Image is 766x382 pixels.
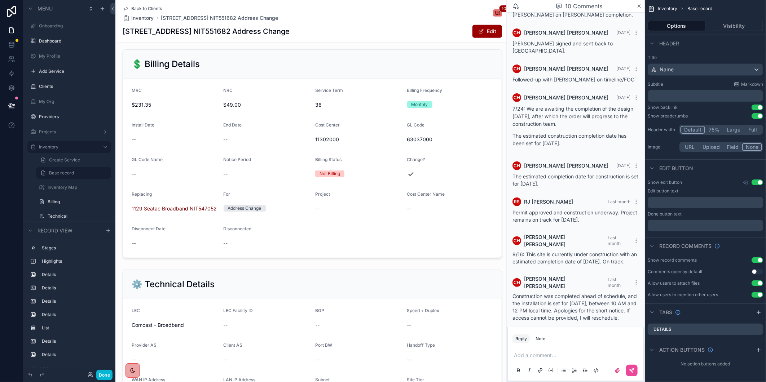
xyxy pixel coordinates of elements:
div: Allow users to attach files [648,280,700,286]
a: Create Service [36,154,111,166]
div: scrollable content [648,197,763,208]
span: [DATE] [616,163,630,168]
button: Upload [700,143,723,151]
span: 10 [499,5,509,12]
span: Permit approved and construction underway. Project remains on track for [DATE]. [512,209,637,223]
label: Subtitle [648,81,663,87]
h1: [STREET_ADDRESS] NIT551682 Address Change [123,26,290,36]
label: Clients [39,84,110,89]
span: [PERSON_NAME] [PERSON_NAME] [524,94,608,101]
span: Base record [49,170,74,176]
label: Show edit button [648,179,682,185]
label: Dashboard [39,38,110,44]
button: Done [96,370,113,380]
label: Onboarding [39,23,110,29]
label: My Profile [39,53,110,59]
button: Reply [512,334,530,343]
span: Tabs [659,309,672,316]
label: Header width [648,127,677,133]
div: Allow users to mention other users [648,292,718,298]
span: Base record [687,6,712,12]
label: Details [653,327,672,332]
label: Details [42,312,108,317]
button: 75% [705,126,723,134]
label: Details [42,298,108,304]
button: Edit [472,25,502,38]
p: 7/24: We are awaiting the completion of the design [DATE], after which the order will progress to... [512,105,639,128]
button: Options [648,21,706,31]
span: CH [514,163,520,169]
label: Details [42,272,108,277]
label: Projects [39,129,100,135]
button: Field [723,143,743,151]
span: Inventory [131,14,154,22]
button: Visibility [706,21,763,31]
span: [DATE] [616,95,630,100]
span: Last month [608,277,621,288]
div: scrollable content [648,220,763,231]
span: [DATE] [616,30,630,35]
span: [DATE] [616,66,630,71]
span: RJ [PERSON_NAME] [524,198,573,205]
button: URL [681,143,700,151]
label: Highlights [42,258,108,264]
label: Inventory Map [48,185,110,190]
div: Show record comments [648,257,697,263]
a: Providers [39,114,110,120]
span: CH [514,280,520,285]
span: [PERSON_NAME] [PERSON_NAME] [524,65,608,72]
span: Menu [38,5,53,12]
div: scrollable content [23,239,115,368]
span: 10 Comments [565,2,602,10]
label: Done button text [648,211,682,217]
span: [PERSON_NAME] [PERSON_NAME] [524,29,608,36]
label: My Org [39,99,110,105]
label: Technical [48,213,110,219]
span: Followed-up with [PERSON_NAME] on timeline/FOC [512,76,634,83]
span: CH [514,66,520,72]
span: CH [514,95,520,101]
a: Inventory [123,14,154,22]
span: 9/16: This site is currently under construction with an estimated completion date of [DATE]. On t... [512,251,637,265]
span: CH [514,30,520,36]
div: Show breadcrumbs [648,113,688,119]
button: 10 [493,9,502,18]
span: Create Service [49,157,80,163]
button: Full [744,126,762,134]
label: Details [42,352,108,357]
span: [PERSON_NAME] signed and sent back to [GEOGRAPHIC_DATA]. [512,40,613,54]
a: [STREET_ADDRESS] NIT551682 Address Change [161,14,278,22]
a: Markdown [734,81,763,87]
div: Show backlink [648,105,678,110]
span: [PERSON_NAME] [PERSON_NAME] [524,162,608,169]
span: Inventory [658,6,677,12]
div: Note [536,336,545,342]
a: Back to Clients [123,6,162,12]
label: Details [42,338,108,344]
button: Name [648,63,763,76]
p: The estimated construction completion date has been set for [DATE]. [512,132,639,147]
span: Markdown [741,81,763,87]
a: Base record [36,167,111,179]
div: Comments open by default [648,269,703,275]
span: Construction was completed ahead of schedule, and the installation is set for [DATE], between 10 ... [512,293,637,321]
button: Note [533,334,548,343]
span: Last month [608,235,621,246]
a: Add Service [39,68,110,74]
span: [PERSON_NAME] [PERSON_NAME] [524,234,608,248]
label: Inventory [39,144,97,150]
label: Title [648,55,763,61]
div: scrollable content [648,90,763,102]
button: Large [723,126,744,134]
label: Edit button text [648,188,678,194]
label: Billing [48,199,110,205]
label: Details [42,285,108,291]
span: Record view [38,227,72,234]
